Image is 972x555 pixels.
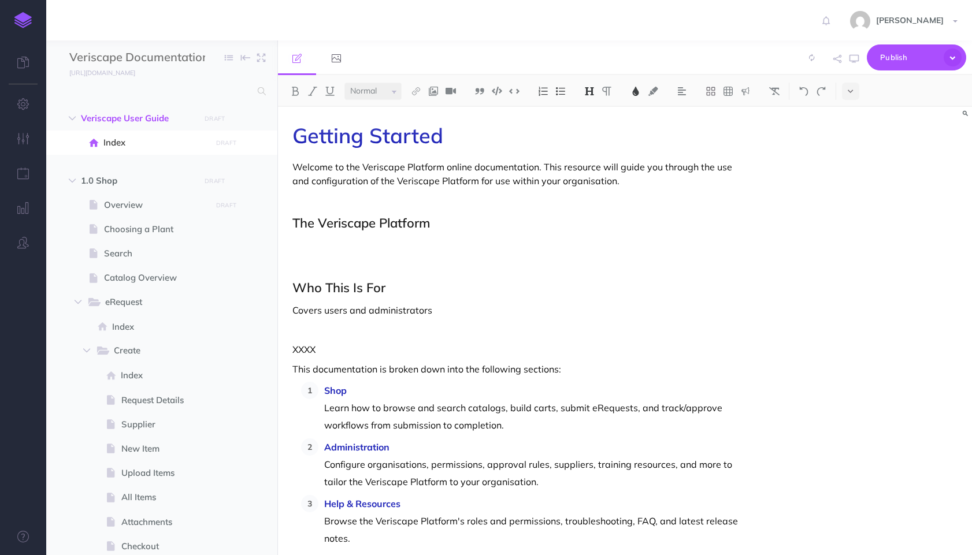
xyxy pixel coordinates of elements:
[104,222,208,236] span: Choosing a Plant
[411,87,421,96] img: Link button
[69,49,205,66] input: Documentation Name
[555,87,566,96] img: Unordered list button
[292,160,750,188] p: Welcome to the Veriscape Platform online documentation. This resource will guide you through the ...
[46,66,147,78] a: [URL][DOMAIN_NAME]
[212,199,240,212] button: DRAFT
[870,15,949,25] span: [PERSON_NAME]
[428,87,439,96] img: Add image button
[205,177,225,185] small: DRAFT
[104,271,208,285] span: Catalog Overview
[105,295,191,310] span: eRequest
[324,495,750,547] p: Browse the Veriscape Platform's roles and permissions, troubleshooting, FAQ, and latest release n...
[104,247,208,260] span: Search
[769,87,780,96] img: Clear styles button
[324,399,750,434] p: Learn how to browse and search catalogs, build carts, submit eRequests, and track/approve workflo...
[648,87,658,96] img: Text background color button
[121,368,208,382] span: Index
[216,202,236,209] small: DRAFT
[723,87,733,96] img: Create table button
[677,87,687,96] img: Alignment dropdown menu button
[850,11,870,31] img: 743f3ee6f9f80ed2ad13fd650e81ed88.jpg
[307,87,318,96] img: Italic button
[474,87,485,96] img: Blockquote button
[324,498,400,509] a: Help & Resources
[867,44,966,70] button: Publish
[292,362,750,376] p: This documentation is broken down into the following sections:
[292,122,443,148] span: Getting Started
[121,393,208,407] span: Request Details
[446,87,456,96] img: Add video button
[103,136,208,150] span: Index
[324,441,389,453] a: Administration
[292,342,750,356] p: XXXX
[492,87,502,95] img: Code block button
[121,466,208,480] span: Upload Items
[292,303,750,317] p: Covers users and administrators
[114,344,191,359] span: Create
[509,87,520,95] img: Inline code button
[630,87,641,96] img: Text color button
[201,112,229,125] button: DRAFT
[324,456,750,490] p: Configure organisations, permissions, approval rules, suppliers, training resources, and more to ...
[324,385,347,396] a: Shop
[325,87,335,96] img: Underline button
[799,87,809,96] img: Undo
[104,198,208,212] span: Overview
[121,539,208,553] span: Checkout
[292,281,750,295] h2: Who This Is For
[816,87,826,96] img: Redo
[81,111,194,125] span: Veriscape User Guide
[112,320,208,334] span: Index
[880,49,938,66] span: Publish
[538,87,548,96] img: Ordered list button
[121,418,208,431] span: Supplier
[292,216,750,230] h2: The Veriscape Platform
[740,87,751,96] img: Callout dropdown menu button
[290,87,300,96] img: Bold button
[69,81,251,102] input: Search
[602,87,612,96] img: Paragraph button
[201,174,229,188] button: DRAFT
[69,69,135,77] small: [URL][DOMAIN_NAME]
[584,87,595,96] img: Headings dropdown button
[121,490,208,504] span: All Items
[121,442,208,456] span: New Item
[14,12,32,28] img: logo-mark.svg
[212,136,240,150] button: DRAFT
[205,115,225,122] small: DRAFT
[121,515,208,529] span: Attachments
[81,174,194,188] span: 1.0 Shop
[216,139,236,147] small: DRAFT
